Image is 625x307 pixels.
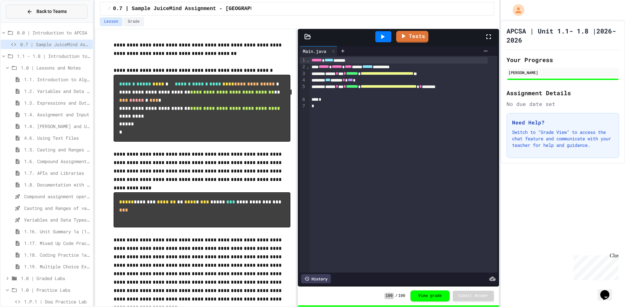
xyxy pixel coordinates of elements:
[306,64,309,70] span: Fold line
[299,103,306,109] div: 7
[301,274,331,283] div: History
[384,293,394,299] span: 100
[395,293,397,299] span: /
[299,77,306,83] div: 4
[24,123,90,130] span: 1.4. [PERSON_NAME] and User Input
[24,240,90,247] span: 1.17. Mixed Up Code Practice 1.1-1.6
[24,193,90,200] span: Compound assignment operators - Quiz
[24,146,90,153] span: 1.5. Casting and Ranges of Values
[17,53,90,59] span: 1.1 - 1.8 | Introduction to Java
[24,228,90,235] span: 1.16. Unit Summary 1a (1.1-1.6)
[24,251,90,258] span: 1.18. Coding Practice 1a (1.1-1.6)
[24,205,90,211] span: Casting and Ranges of variables - Quiz
[113,5,279,13] span: 0.7 | Sample JuiceMind Assignment - [GEOGRAPHIC_DATA]
[24,99,90,106] span: 1.3. Expressions and Output [New]
[507,55,619,64] h2: Your Progress
[506,3,526,18] div: My Account
[299,48,329,55] div: Main.java
[24,88,90,95] span: 1.2. Variables and Data Types
[24,170,90,176] span: 1.7. APIs and Libraries
[21,64,90,71] span: 1.0 | Lessons and Notes
[24,111,90,118] span: 1.4. Assignment and Input
[24,158,90,165] span: 1.6. Compound Assignment Operators
[571,253,618,280] iframe: chat widget
[598,281,618,301] iframe: chat widget
[396,31,428,43] a: Tests
[21,287,90,293] span: 1.0 | Practice Labs
[108,6,110,11] span: /
[24,181,90,188] span: 1.8. Documentation with Comments and Preconditions
[20,41,90,48] span: 0.7 | Sample JuiceMind Assignment - [GEOGRAPHIC_DATA]
[3,3,45,41] div: Chat with us now!Close
[299,64,306,70] div: 2
[512,119,614,126] h3: Need Help?
[124,18,144,26] button: Grade
[453,291,494,301] button: Submit Answer
[24,134,90,141] span: 4.6. Using Text Files
[24,76,90,83] span: 1.1. Introduction to Algorithms, Programming, and Compilers
[299,46,338,56] div: Main.java
[410,290,450,301] button: View grade
[100,18,122,26] button: Lesson
[24,263,90,270] span: 1.19. Multiple Choice Exercises for Unit 1a (1.1-1.6)
[507,100,619,108] div: No due date set
[6,5,88,19] button: Back to Teams
[299,70,306,77] div: 3
[306,58,309,63] span: Fold line
[507,88,619,97] h2: Assignment Details
[512,129,614,148] p: Switch to "Grade View" to access the chat feature and communicate with your teacher for help and ...
[458,293,489,299] span: Submit Answer
[507,26,619,45] h1: APCSA | Unit 1.1- 1.8 |2026-2026
[24,216,90,223] span: Variables and Data Types - Quiz
[299,57,306,64] div: 1
[24,298,90,305] span: 1.P.1 | Dog Practice Lab
[21,275,90,282] span: 1.0 | Graded Labs
[398,293,405,299] span: 100
[299,83,306,96] div: 5
[17,29,90,36] span: 0.0 | Introduction to APCSA
[299,96,306,103] div: 6
[508,70,617,75] div: [PERSON_NAME]
[36,8,67,15] span: Back to Teams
